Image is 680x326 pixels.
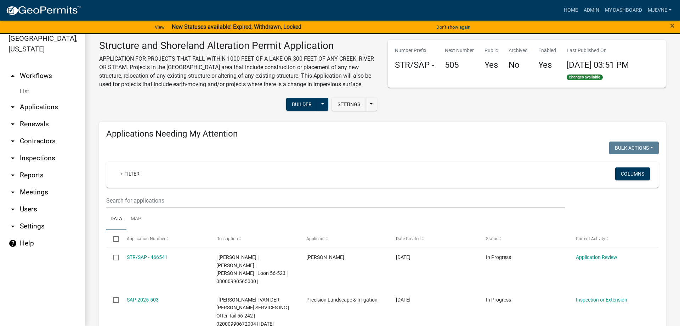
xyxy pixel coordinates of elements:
[106,208,126,231] a: Data
[396,297,410,303] span: 08/19/2025
[216,254,288,284] span: | Eric Babolian | RICHARD T VETTER | SHARMAE M VETTER | Loon 56-523 | 08000990565000 |
[486,236,498,241] span: Status
[216,236,238,241] span: Description
[99,40,377,52] h3: Structure and Shoreland Alteration Permit Application
[172,23,301,30] strong: New Statuses available! Expired, Withdrawn, Locked
[479,230,569,247] datatable-header-cell: Status
[576,254,617,260] a: Application Review
[120,230,210,247] datatable-header-cell: Application Number
[645,4,674,17] a: MJevne
[8,103,17,111] i: arrow_drop_down
[569,230,659,247] datatable-header-cell: Current Activity
[445,47,474,54] p: Next Number
[306,297,378,303] span: Precision Landscape & Irrigation
[486,297,511,303] span: In Progress
[396,254,410,260] span: 08/20/2025
[127,236,165,241] span: Application Number
[609,142,659,154] button: Bulk Actions
[486,254,511,260] span: In Progress
[484,47,498,54] p: Public
[306,254,344,260] span: Randy Halvorson
[127,297,159,303] a: SAP-2025-503
[106,230,120,247] datatable-header-cell: Select
[8,120,17,128] i: arrow_drop_down
[538,47,556,54] p: Enabled
[484,60,498,70] h4: Yes
[389,230,479,247] datatable-header-cell: Date Created
[670,21,675,30] button: Close
[332,98,366,111] button: Settings
[615,167,650,180] button: Columns
[670,21,675,31] span: ×
[602,4,645,17] a: My Dashboard
[106,129,659,139] h4: Applications Needing My Attention
[8,205,17,214] i: arrow_drop_down
[99,55,377,89] p: APPLICATION FOR PROJECTS THAT FALL WITHIN 1000 FEET OF A LAKE OR 300 FEET OF ANY CREEK, RIVER OR ...
[396,236,421,241] span: Date Created
[433,21,473,33] button: Don't show again
[395,60,434,70] h4: STR/SAP -
[509,60,528,70] h4: No
[538,60,556,70] h4: Yes
[576,236,605,241] span: Current Activity
[395,47,434,54] p: Number Prefix
[8,188,17,197] i: arrow_drop_down
[8,72,17,80] i: arrow_drop_up
[8,171,17,179] i: arrow_drop_down
[509,47,528,54] p: Archived
[581,4,602,17] a: Admin
[8,222,17,231] i: arrow_drop_down
[115,167,145,180] a: + Filter
[127,254,168,260] a: STR/SAP - 466541
[8,239,17,248] i: help
[106,193,565,208] input: Search for applications
[8,137,17,145] i: arrow_drop_down
[8,154,17,162] i: arrow_drop_down
[445,60,474,70] h4: 505
[152,21,168,33] a: View
[567,60,629,70] span: [DATE] 03:51 PM
[126,208,146,231] a: Map
[210,230,300,247] datatable-header-cell: Description
[306,236,325,241] span: Applicant
[567,74,603,80] span: Changes available
[567,47,629,54] p: Last Published On
[576,297,627,303] a: Inspection or Extension
[300,230,390,247] datatable-header-cell: Applicant
[561,4,581,17] a: Home
[286,98,317,111] button: Builder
